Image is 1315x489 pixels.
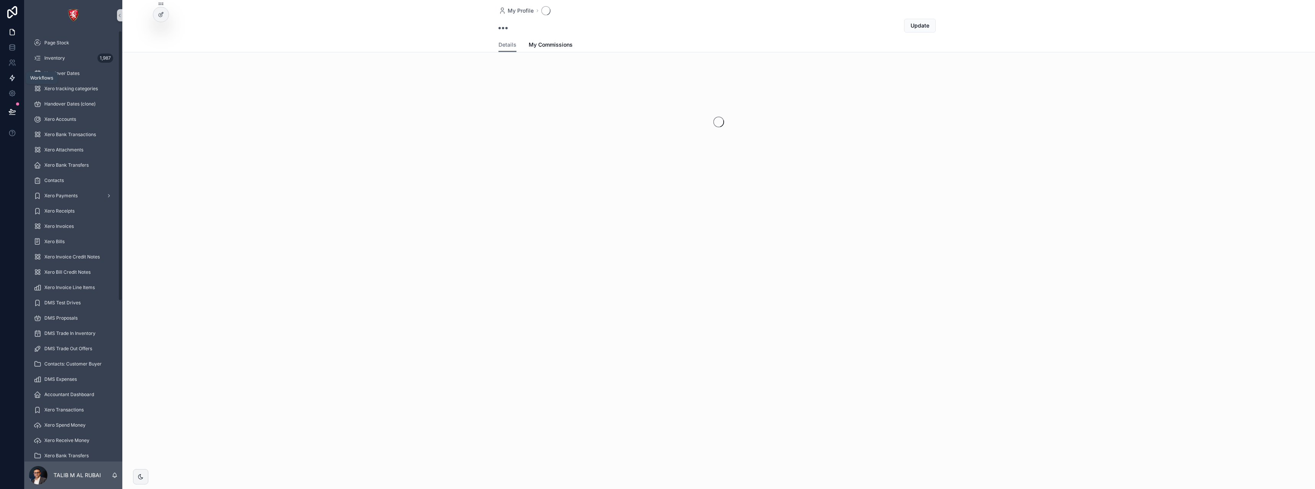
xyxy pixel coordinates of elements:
[44,208,75,214] span: Xero Receipts
[29,372,118,386] a: DMS Expenses
[44,101,96,107] span: Handover Dates (clone)
[44,437,89,444] span: Xero Receive Money
[44,330,96,336] span: DMS Trade In Inventory
[29,67,118,80] a: Handover Dates
[44,422,86,428] span: Xero Spend Money
[29,97,118,111] a: Handover Dates (clone)
[44,55,65,61] span: Inventory
[508,7,534,15] span: My Profile
[44,239,65,245] span: Xero Bills
[44,132,96,138] span: Xero Bank Transactions
[44,147,83,153] span: Xero Attachments
[44,116,76,122] span: Xero Accounts
[30,75,53,81] div: Workflows
[29,434,118,447] a: Xero Receive Money
[54,471,101,479] p: TALIB M AL RUBAI
[29,281,118,294] a: Xero Invoice Line Items
[29,327,118,340] a: DMS Trade In Inventory
[29,388,118,401] a: Accountant Dashboard
[29,342,118,356] a: DMS Trade Out Offers
[44,392,94,398] span: Accountant Dashboard
[29,112,118,126] a: Xero Accounts
[29,296,118,310] a: DMS Test Drives
[29,418,118,432] a: Xero Spend Money
[24,31,122,461] div: scrollable content
[29,174,118,187] a: Contacts
[44,269,91,275] span: Xero Bill Credit Notes
[29,235,118,249] a: Xero Bills
[529,38,573,53] a: My Commissions
[44,70,80,76] span: Handover Dates
[29,250,118,264] a: Xero Invoice Credit Notes
[44,453,89,459] span: Xero Bank Transfers
[904,19,936,32] button: Update
[44,407,84,413] span: Xero Transactions
[498,41,516,49] span: Details
[529,41,573,49] span: My Commissions
[44,86,98,92] span: Xero tracking categories
[44,40,69,46] span: Page Stock
[97,54,113,63] div: 1,987
[29,265,118,279] a: Xero Bill Credit Notes
[44,162,89,168] span: Xero Bank Transfers
[29,128,118,141] a: Xero Bank Transactions
[44,361,102,367] span: Contacts: Customer Buyer
[29,158,118,172] a: Xero Bank Transfers
[29,51,118,65] a: Inventory1,987
[911,22,929,29] span: Update
[29,357,118,371] a: Contacts: Customer Buyer
[29,189,118,203] a: Xero Payments
[29,449,118,463] a: Xero Bank Transfers
[498,7,534,15] a: My Profile
[44,346,92,352] span: DMS Trade Out Offers
[44,300,81,306] span: DMS Test Drives
[67,9,80,21] img: App logo
[44,193,78,199] span: Xero Payments
[44,254,100,260] span: Xero Invoice Credit Notes
[29,143,118,157] a: Xero Attachments
[29,36,118,50] a: Page Stock
[29,82,118,96] a: Xero tracking categories
[29,204,118,218] a: Xero Receipts
[44,315,78,321] span: DMS Proposals
[44,284,95,291] span: Xero Invoice Line Items
[29,219,118,233] a: Xero Invoices
[44,376,77,382] span: DMS Expenses
[44,177,64,184] span: Contacts
[29,311,118,325] a: DMS Proposals
[44,223,74,229] span: Xero Invoices
[498,38,516,52] a: Details
[29,403,118,417] a: Xero Transactions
